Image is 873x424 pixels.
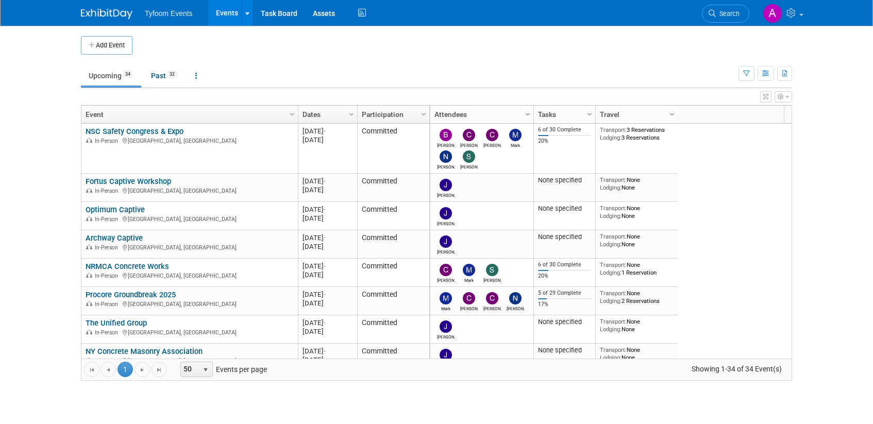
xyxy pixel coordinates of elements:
img: Jason Cuskelly [440,179,452,191]
div: [DATE] [303,205,352,214]
span: Lodging: [600,326,622,333]
span: In-Person [95,216,121,223]
span: - [324,206,326,213]
div: Jason Cuskelly [437,248,455,255]
a: Archway Captive [86,233,143,243]
img: In-Person Event [86,358,92,363]
div: [GEOGRAPHIC_DATA], [GEOGRAPHIC_DATA] [86,243,293,251]
span: Transport: [600,233,627,240]
span: Go to the last page [155,366,163,374]
span: Search [716,10,740,18]
td: Committed [357,287,429,315]
a: Travel [600,106,671,123]
div: [DATE] [303,299,352,308]
span: Showing 1-34 of 34 Event(s) [682,362,792,376]
div: [GEOGRAPHIC_DATA], [GEOGRAPHIC_DATA] [86,299,293,308]
a: Tasks [538,106,589,123]
a: Column Settings [418,106,430,121]
div: Mark Nelson [437,304,455,311]
span: Transport: [600,346,627,353]
div: None specified [538,205,592,213]
div: [DATE] [303,327,352,336]
a: Fortus Captive Workshop [86,177,171,186]
div: Mark Nelson [460,276,478,283]
span: - [324,262,326,270]
img: In-Person Event [86,329,92,334]
span: Column Settings [288,110,296,118]
span: select [202,366,210,374]
a: Dates [303,106,350,123]
span: In-Person [95,138,121,144]
a: Participation [362,106,423,123]
div: Jason Cuskelly [437,191,455,198]
a: Past32 [143,66,186,86]
div: Mark Nelson [507,141,525,148]
div: Nathan Nelson [507,304,525,311]
td: Committed [357,315,429,344]
a: Go to the first page [84,362,99,377]
td: Committed [357,174,429,202]
div: 3 Reservations 3 Reservations [600,126,674,141]
span: Lodging: [600,269,622,276]
div: None specified [538,318,592,326]
div: Brandon Nelson [437,141,455,148]
span: Lodging: [600,297,622,304]
span: Transport: [600,205,627,212]
span: Column Settings [419,110,428,118]
img: In-Person Event [86,188,92,193]
td: Committed [357,259,429,287]
a: Procore Groundbreak 2025 [86,290,176,299]
img: Jason Cuskelly [440,207,452,219]
div: 6 of 30 Complete [538,261,592,268]
div: [DATE] [303,127,352,135]
a: NSC Safety Congress & Expo [86,127,183,136]
span: 34 [122,71,133,78]
span: Transport: [600,126,627,133]
img: Jason Cuskelly [440,320,452,333]
div: Nathan Nelson [437,163,455,169]
div: None None [600,233,674,248]
img: In-Person Event [86,273,92,278]
span: Transport: [600,318,627,325]
a: Column Settings [667,106,678,121]
span: Go to the first page [88,366,96,374]
div: Corbin Nelson [437,276,455,283]
div: 17% [538,301,592,308]
div: [GEOGRAPHIC_DATA], [GEOGRAPHIC_DATA] [86,356,293,365]
a: Go to the last page [152,362,167,377]
img: Brandon Nelson [440,129,452,141]
div: Steve Davis [483,276,501,283]
a: NRMCA Concrete Works [86,262,169,271]
span: Go to the next page [138,366,146,374]
div: [DATE] [303,214,352,223]
img: In-Person Event [86,301,92,306]
div: Chris Walker [483,141,501,148]
a: Event [86,106,291,123]
a: Column Settings [523,106,534,121]
span: 1 [117,362,133,377]
div: 20% [538,138,592,145]
img: Corbin Nelson [463,292,475,304]
div: [DATE] [303,347,352,355]
img: Nathan Nelson [440,150,452,163]
div: [GEOGRAPHIC_DATA], [GEOGRAPHIC_DATA] [86,136,293,145]
div: [GEOGRAPHIC_DATA], [GEOGRAPHIC_DATA] [86,328,293,336]
button: Add Event [81,36,132,55]
img: Steve Davis [486,264,498,276]
span: In-Person [95,329,121,336]
span: Lodging: [600,241,622,248]
div: [DATE] [303,242,352,251]
a: Go to the next page [135,362,150,377]
div: 20% [538,273,592,280]
img: Mark Nelson [440,292,452,304]
span: Lodging: [600,134,622,141]
span: Column Settings [524,110,532,118]
img: Corbin Nelson [440,264,452,276]
a: Column Settings [287,106,298,121]
a: Attendees [434,106,527,123]
span: Go to the previous page [104,366,112,374]
img: Jason Cuskelly [440,349,452,361]
span: Transport: [600,176,627,183]
span: Lodging: [600,354,622,361]
span: Lodging: [600,212,622,219]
